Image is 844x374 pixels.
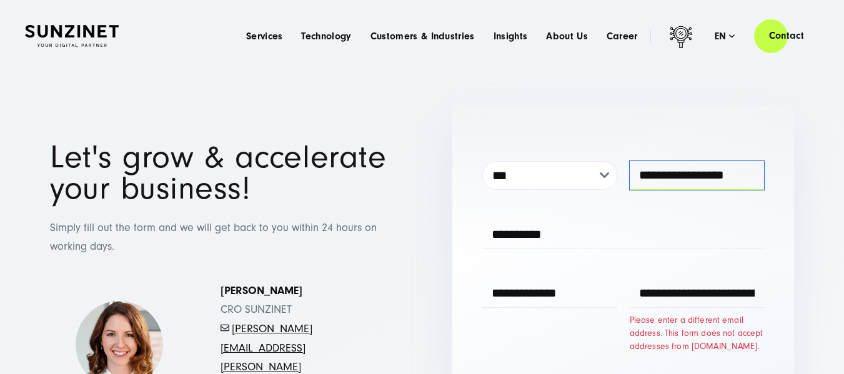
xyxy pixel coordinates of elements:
span: - [229,322,232,335]
span: Simply fill out the form and we will get back to you within 24 hours on working days. [50,221,377,253]
a: Customers & Industries [370,30,475,42]
a: Contact [754,18,819,54]
span: Let's grow & accelerate your business! [50,139,386,207]
label: Please enter a different email address. This form does not accept addresses from [DOMAIN_NAME]. [630,314,764,353]
a: About Us [546,30,588,42]
img: SUNZINET Full Service Digital Agentur [25,25,119,47]
a: Technology [301,30,351,42]
a: Services [246,30,283,42]
a: Career [607,30,638,42]
a: Insights [494,30,528,42]
strong: [PERSON_NAME] [221,284,302,297]
div: en [715,30,735,42]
